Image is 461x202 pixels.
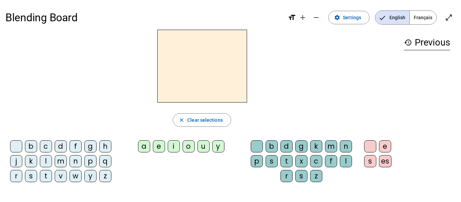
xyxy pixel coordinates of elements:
div: p [251,155,263,167]
div: d [280,140,293,152]
div: f [70,140,82,152]
div: b [266,140,278,152]
div: r [10,170,22,182]
mat-button-toggle-group: Language selection [375,10,437,25]
span: English [375,11,409,24]
h1: Blending Board [5,7,282,28]
span: Settings [343,13,361,22]
div: g [295,140,307,152]
span: Français [410,11,436,24]
div: l [40,155,52,167]
button: Decrease font size [309,11,323,24]
mat-icon: remove [312,13,320,22]
div: k [310,140,322,152]
mat-icon: settings [334,15,340,21]
div: n [340,140,352,152]
div: j [10,155,22,167]
div: n [70,155,82,167]
button: Clear selections [173,113,231,127]
div: e [153,140,165,152]
div: s [295,170,307,182]
mat-icon: add [299,13,307,22]
div: w [70,170,82,182]
div: h [99,140,111,152]
div: x [295,155,307,167]
mat-icon: open_in_full [445,13,453,22]
div: a [138,140,150,152]
div: z [310,170,322,182]
div: g [84,140,97,152]
div: y [84,170,97,182]
div: s [364,155,376,167]
div: f [325,155,337,167]
div: k [25,155,37,167]
div: r [280,170,293,182]
div: c [310,155,322,167]
button: Increase font size [296,11,309,24]
div: p [84,155,97,167]
div: b [25,140,37,152]
div: e [379,140,391,152]
div: y [212,140,224,152]
div: i [168,140,180,152]
div: u [197,140,210,152]
div: t [40,170,52,182]
div: t [280,155,293,167]
div: m [325,140,337,152]
div: m [55,155,67,167]
div: z [99,170,111,182]
button: Enter full screen [442,11,456,24]
div: s [266,155,278,167]
mat-icon: history [404,38,412,47]
span: Clear selections [187,116,223,124]
div: q [99,155,111,167]
mat-icon: close [179,117,185,123]
h3: Previous [404,35,450,50]
div: s [25,170,37,182]
div: c [40,140,52,152]
div: d [55,140,67,152]
div: o [183,140,195,152]
div: v [55,170,67,182]
button: Settings [328,11,370,24]
mat-icon: format_size [288,13,296,22]
div: es [379,155,391,167]
div: l [340,155,352,167]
